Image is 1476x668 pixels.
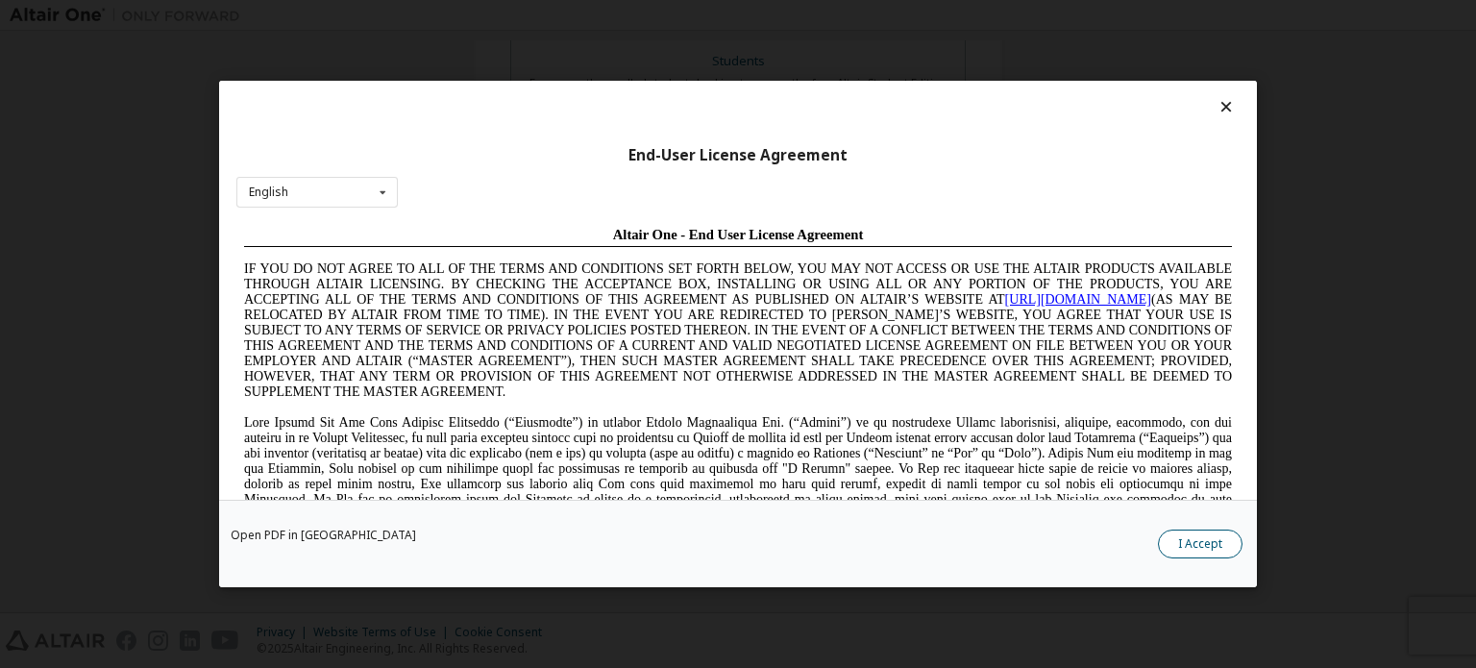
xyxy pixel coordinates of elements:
button: I Accept [1158,530,1242,558]
span: IF YOU DO NOT AGREE TO ALL OF THE TERMS AND CONDITIONS SET FORTH BELOW, YOU MAY NOT ACCESS OR USE... [8,42,996,180]
a: Open PDF in [GEOGRAPHIC_DATA] [231,530,416,541]
div: English [249,186,288,198]
div: End-User License Agreement [236,146,1240,165]
span: Lore Ipsumd Sit Ame Cons Adipisc Elitseddo (“Eiusmodte”) in utlabor Etdolo Magnaaliqua Eni. (“Adm... [8,196,996,334]
a: [URL][DOMAIN_NAME] [769,73,915,87]
span: Altair One - End User License Agreement [377,8,627,23]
